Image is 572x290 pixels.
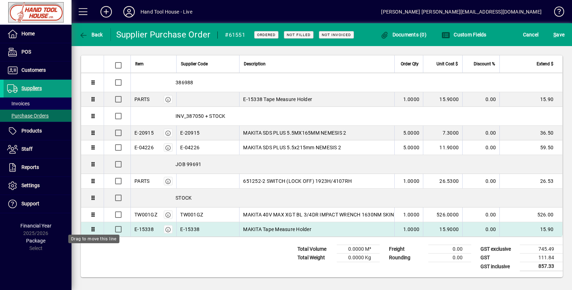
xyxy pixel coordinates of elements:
[394,207,423,222] td: 1.0000
[394,126,423,140] td: 5.0000
[257,32,276,37] span: Ordered
[134,144,154,151] div: E-04226
[428,245,471,254] td: 0.00
[26,238,45,244] span: Package
[21,67,46,73] span: Customers
[21,85,42,91] span: Suppliers
[140,6,192,17] div: Hand Tool House - Live
[4,195,71,213] a: Support
[385,254,428,262] td: Rounding
[474,60,495,68] span: Discount %
[225,29,245,41] div: #61551
[553,32,556,37] span: S
[243,226,311,233] span: MAKITA Tape Measure Holder
[394,222,423,236] td: 1.0000
[294,254,337,262] td: Total Weight
[462,222,499,236] td: 0.00
[537,60,553,68] span: Extend $
[68,235,119,243] div: Drag to move this line
[77,28,105,41] button: Back
[118,5,140,18] button: Profile
[437,60,458,68] span: Unit Cost $
[499,207,562,222] td: 526.00
[21,201,39,206] span: Support
[243,144,341,151] span: MAKITA SDS PLUS 5.5x215mm NEMESIS 2
[337,254,380,262] td: 0.0000 Kg
[322,32,351,37] span: Not Invoiced
[20,223,51,229] span: Financial Year
[499,92,562,107] td: 15.90
[423,140,462,155] td: 11.9000
[477,245,520,254] td: GST exclusive
[71,28,111,41] app-page-header-button: Back
[7,113,49,119] span: Purchase Orders
[423,174,462,189] td: 26.5300
[440,28,488,41] button: Custom Fields
[287,32,311,37] span: Not Filled
[243,211,394,218] span: MAKITA 40V MAX XGT BL 3/4DR IMPACT WRENCH 1630NM SKIN
[131,73,562,92] div: 386988
[4,140,71,158] a: Staff
[337,245,380,254] td: 0.0000 M³
[394,92,423,107] td: 1.0000
[21,182,40,188] span: Settings
[21,128,42,134] span: Products
[134,96,149,103] div: PARTS
[462,126,499,140] td: 0.00
[423,92,462,107] td: 15.9000
[21,31,35,36] span: Home
[21,146,33,152] span: Staff
[520,254,563,262] td: 111.84
[131,155,562,174] div: JOB 99691
[181,60,208,68] span: Supplier Code
[499,174,562,189] td: 26.53
[378,28,428,41] button: Documents (0)
[4,110,71,122] a: Purchase Orders
[385,245,428,254] td: Freight
[462,174,499,189] td: 0.00
[176,222,239,236] td: E-15338
[423,207,462,222] td: 526.0000
[394,174,423,189] td: 1.0000
[477,254,520,262] td: GST
[520,262,563,271] td: 857.33
[499,222,562,236] td: 15.90
[294,245,337,254] td: Total Volume
[553,29,564,40] span: ave
[134,226,154,233] div: E-15338
[423,222,462,236] td: 15.9000
[176,140,239,155] td: E-04226
[4,61,71,79] a: Customers
[176,126,239,140] td: E-20915
[520,245,563,254] td: 745.49
[462,207,499,222] td: 0.00
[4,159,71,176] a: Reports
[549,1,563,25] a: Knowledge Base
[4,43,71,61] a: POS
[131,189,562,207] div: STOCK
[423,126,462,140] td: 7.3000
[244,60,266,68] span: Description
[243,177,352,185] span: 651252-2 SWITCH (LOCK OFF) 1923H/4107RH
[442,32,487,37] span: Custom Fields
[523,29,539,40] span: Cancel
[134,177,149,185] div: PARTS
[131,107,562,125] div: INV_387050 + STOCK
[499,126,562,140] td: 36.50
[462,92,499,107] td: 0.00
[7,101,30,106] span: Invoices
[428,254,471,262] td: 0.00
[380,32,426,37] span: Documents (0)
[79,32,103,37] span: Back
[135,60,144,68] span: Item
[499,140,562,155] td: 59.50
[21,164,39,170] span: Reports
[394,140,423,155] td: 5.0000
[462,140,499,155] td: 0.00
[381,6,542,17] div: [PERSON_NAME] [PERSON_NAME][EMAIL_ADDRESS][DOMAIN_NAME]
[134,129,154,136] div: E-20915
[176,207,239,222] td: TW001GZ
[4,25,71,43] a: Home
[95,5,118,18] button: Add
[243,96,312,103] span: E-15338 Tape Measure Holder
